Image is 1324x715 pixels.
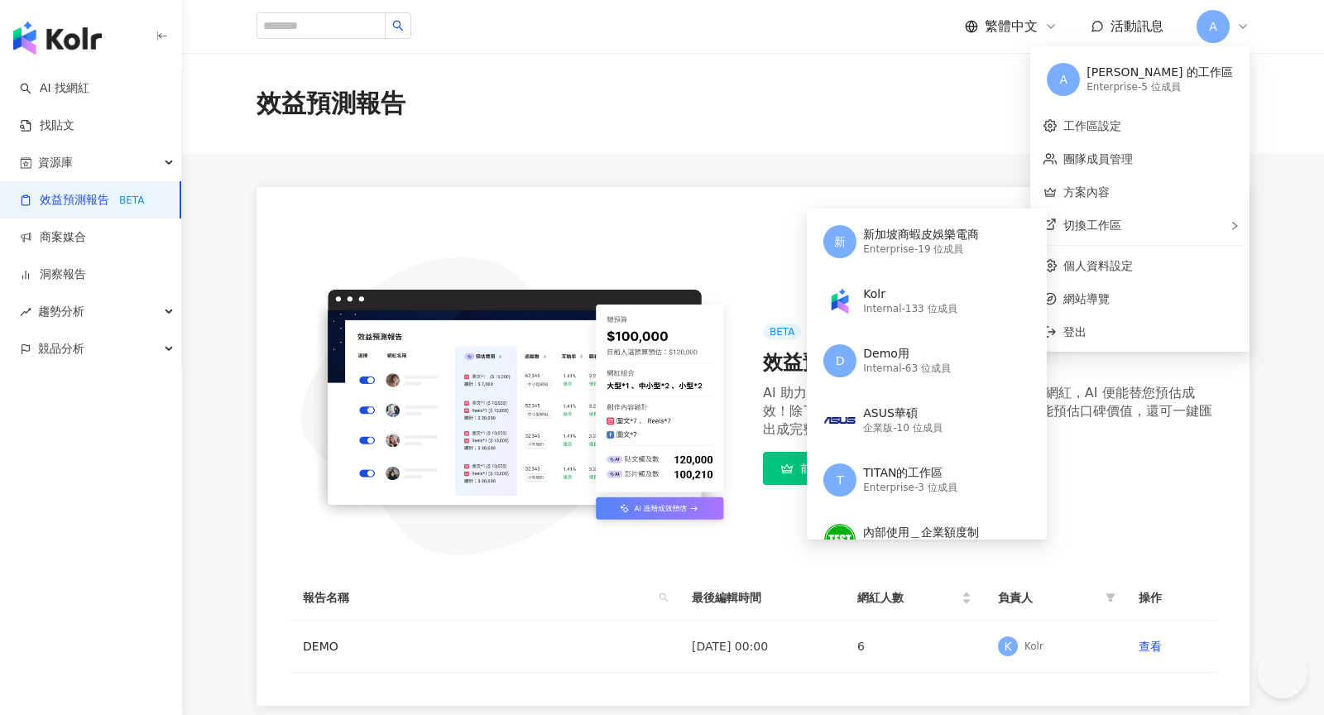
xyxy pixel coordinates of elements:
[1111,18,1163,34] span: 活動訊息
[1230,221,1240,231] span: right
[257,86,405,121] div: 效益預測報告
[863,302,957,316] div: Internal - 133 位成員
[824,405,856,436] img: %E4%B8%8B%E8%BC%89.png
[863,227,979,243] div: 新加坡商蝦皮娛樂電商
[38,330,84,367] span: 競品分析
[20,118,74,134] a: 找貼文
[655,585,672,610] span: search
[824,286,856,317] img: Kolr%20app%20icon%20%281%29.png
[20,266,86,283] a: 洞察報告
[392,20,404,31] span: search
[20,306,31,318] span: rise
[679,621,844,673] td: [DATE] 00:00
[20,229,86,246] a: 商案媒合
[1102,585,1119,610] span: filter
[1063,119,1121,132] a: 工作區設定
[836,352,845,370] span: D
[1139,640,1162,653] a: 查看
[38,144,73,181] span: 資源庫
[13,22,102,55] img: logo
[763,384,1216,439] div: AI 助力預估成效，一鍵建立提案。挑選想合作的網紅，AI 便能替您預估成效！除了貼文觸及數、分享數...等數據預測，更能預估口碑價值，還可一鍵匯出成完整簡報！
[857,640,865,653] span: 6
[1063,259,1133,272] a: 個人資料設定
[20,80,89,97] a: searchAI 找網紅
[763,452,864,485] a: 前往升級
[1087,80,1233,94] div: Enterprise - 5 位成員
[985,17,1038,36] span: 繁體中文
[1063,290,1236,308] span: 網站導覽
[863,242,979,257] div: Enterprise - 19 位成員
[863,465,957,482] div: TITAN的工作區
[38,293,84,330] span: 趨勢分析
[863,405,942,422] div: ASUS華碩
[1024,640,1043,654] div: Kolr
[1106,593,1115,602] span: filter
[1125,575,1216,621] th: 操作
[863,346,951,362] div: Demo用
[863,525,979,541] div: 內部使用＿企業額度制
[863,286,957,303] div: Kolr
[763,349,1216,377] div: 效益預測報告
[1063,325,1087,338] span: 登出
[824,524,856,555] img: unnamed.png
[20,192,151,209] a: 效益預測報告BETA
[659,593,669,602] span: search
[1063,152,1133,166] a: 團隊成員管理
[290,253,743,555] img: 效益預測報告
[1209,17,1217,36] span: A
[863,421,942,435] div: 企業版 - 10 位成員
[834,233,846,251] span: 新
[1258,649,1307,698] iframe: Help Scout Beacon - Open
[763,324,801,340] div: BETA
[303,637,501,655] div: DEMO
[1059,70,1067,89] span: A
[679,575,844,621] th: 最後編輯時間
[844,575,985,621] th: 網紅人數
[800,462,847,475] span: 前往升級
[303,588,652,607] span: 報告名稱
[1087,65,1233,81] div: [PERSON_NAME] 的工作區
[863,362,951,376] div: Internal - 63 位成員
[1004,637,1011,655] span: K
[857,588,958,607] span: 網紅人數
[1063,185,1110,199] a: 方案內容
[863,481,957,495] div: Enterprise - 3 位成員
[998,588,1099,607] span: 負責人
[837,471,844,489] span: T
[1063,218,1121,232] span: 切換工作區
